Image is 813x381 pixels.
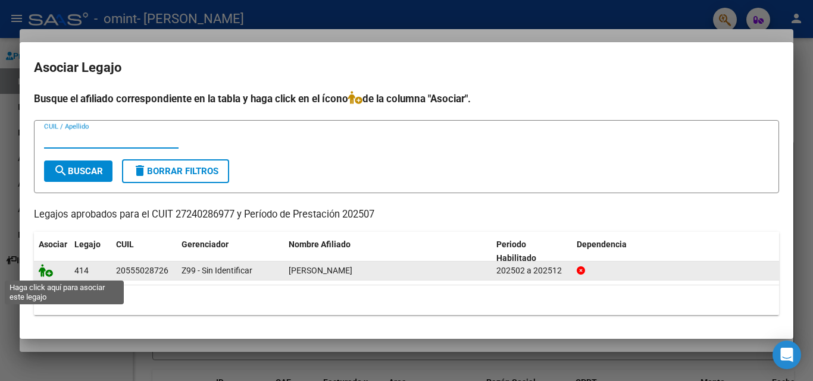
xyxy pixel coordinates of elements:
span: Dependencia [577,240,627,249]
datatable-header-cell: Periodo Habilitado [492,232,572,271]
span: MOYANO TOBIAS GABRIEL [289,266,352,275]
span: Legajo [74,240,101,249]
datatable-header-cell: Gerenciador [177,232,284,271]
span: Borrar Filtros [133,166,218,177]
div: 20555028726 [116,264,168,278]
div: 202502 a 202512 [496,264,567,278]
span: 414 [74,266,89,275]
button: Buscar [44,160,112,182]
datatable-header-cell: Nombre Afiliado [284,232,492,271]
datatable-header-cell: Asociar [34,232,70,271]
mat-icon: search [54,163,68,178]
div: Open Intercom Messenger [773,341,801,369]
datatable-header-cell: CUIL [111,232,177,271]
span: Nombre Afiliado [289,240,351,249]
button: Borrar Filtros [122,159,229,183]
h4: Busque el afiliado correspondiente en la tabla y haga click en el ícono de la columna "Asociar". [34,91,779,106]
span: Z99 - Sin Identificar [182,266,252,275]
span: Asociar [39,240,67,249]
span: Buscar [54,166,103,177]
span: Periodo Habilitado [496,240,536,263]
p: Legajos aprobados para el CUIT 27240286977 y Período de Prestación 202507 [34,207,779,222]
datatable-header-cell: Dependencia [572,232,780,271]
span: Gerenciador [182,240,229,249]
h2: Asociar Legajo [34,56,779,79]
datatable-header-cell: Legajo [70,232,111,271]
span: CUIL [116,240,134,249]
mat-icon: delete [133,163,147,178]
div: 1 registros [34,285,779,315]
